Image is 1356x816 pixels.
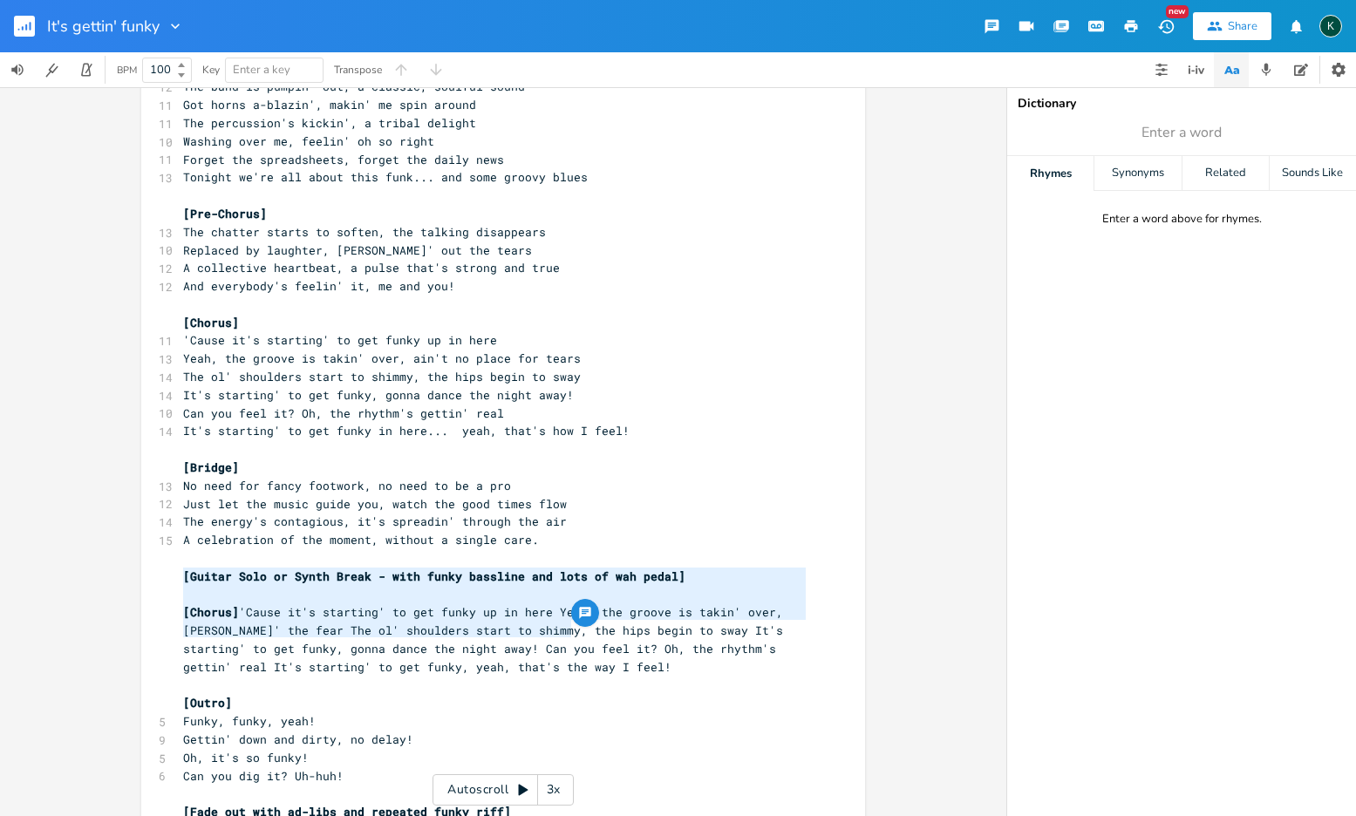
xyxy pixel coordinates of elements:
div: Share [1228,18,1257,34]
div: Dictionary [1018,98,1346,110]
button: New [1148,10,1183,42]
span: Gettin' down and dirty, no delay! [183,731,413,747]
div: Related [1182,156,1269,191]
span: The chatter starts to soften, the talking disappears [183,224,546,240]
span: [Outro] [183,695,232,711]
span: A collective heartbeat, a pulse that's strong and true [183,260,560,275]
span: Yeah, the groove is takin' over, ain't no place for tears [183,350,581,366]
span: Oh, it's so funky! [183,750,309,765]
span: [Chorus] [183,315,239,330]
div: Koval [1319,15,1342,37]
div: Rhymes [1007,156,1094,191]
span: Can you feel it? Oh, the rhythm's gettin' real [183,405,504,421]
span: Got horns a-blazin', makin' me spin around [183,97,476,112]
div: New [1166,5,1189,18]
span: It's gettin' funky [47,18,160,34]
span: A celebration of the moment, without a single care. [183,532,539,547]
div: Synonyms [1094,156,1181,191]
span: Tonight we're all about this funk... and some groovy blues [183,169,588,185]
div: Enter a word above for rhymes. [1102,212,1262,227]
div: Autoscroll [433,774,574,806]
button: Share [1193,12,1271,40]
span: Enter a word [1141,123,1222,143]
div: Key [202,65,220,75]
span: [Pre-Chorus] [183,206,267,221]
div: BPM [117,65,137,75]
span: It's starting' to get funky, gonna dance the night away! [183,387,574,403]
span: [Bridge] [183,459,239,475]
span: Can you dig it? Uh-huh! [183,768,344,784]
span: Washing over me, feelin' oh so right [183,133,434,149]
span: Just let the music guide you, watch the good times flow [183,496,567,512]
span: [Guitar Solo or Synth Break - with funky bassline and lots of wah pedal] [183,568,685,584]
span: It's starting' to get funky in here... yeah, that's how I feel! [183,423,630,439]
span: Forget the spreadsheets, forget the daily news [183,152,504,167]
button: K [1319,6,1342,46]
span: Funky, funky, yeah! [183,713,316,729]
span: Enter a key [233,62,290,78]
span: And everybody's feelin' it, me and you! [183,278,455,294]
span: No need for fancy footwork, no need to be a pro [183,478,511,493]
span: The energy's contagious, it's spreadin' through the air [183,513,567,529]
span: [Chorus] [183,604,239,620]
span: The ol' shoulders start to shimmy, the hips begin to sway [183,369,581,384]
span: The percussion's kickin', a tribal delight [183,115,476,131]
div: Sounds Like [1270,156,1356,191]
div: Transpose [334,65,382,75]
span: 'Cause it's starting' to get funky up in here Yeah, the groove is takin' over, [PERSON_NAME]' the... [183,604,790,674]
span: Replaced by laughter, [PERSON_NAME]' out the tears [183,242,532,258]
div: 3x [538,774,569,806]
span: 'Cause it's starting' to get funky up in here [183,332,497,348]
